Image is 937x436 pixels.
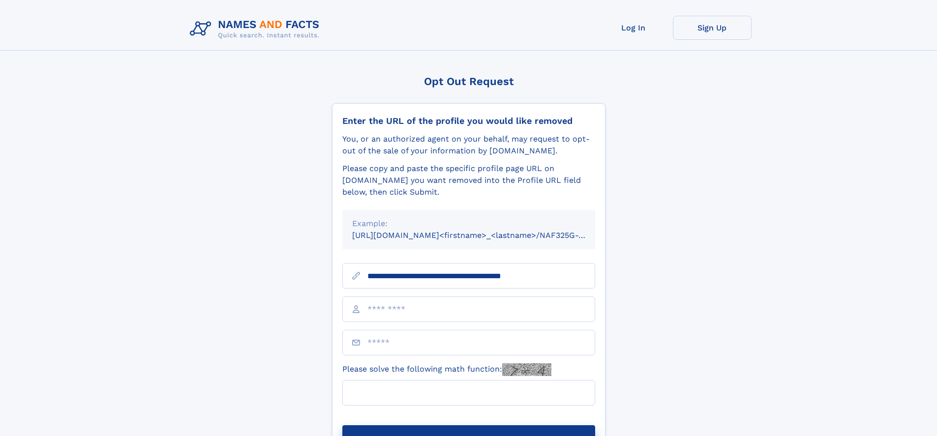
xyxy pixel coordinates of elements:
a: Sign Up [673,16,752,40]
div: You, or an authorized agent on your behalf, may request to opt-out of the sale of your informatio... [342,133,595,157]
label: Please solve the following math function: [342,363,551,376]
small: [URL][DOMAIN_NAME]<firstname>_<lastname>/NAF325G-xxxxxxxx [352,231,614,240]
div: Please copy and paste the specific profile page URL on [DOMAIN_NAME] you want removed into the Pr... [342,163,595,198]
div: Opt Out Request [332,75,605,87]
div: Example: [352,218,585,230]
img: Logo Names and Facts [186,16,328,42]
a: Log In [594,16,673,40]
div: Enter the URL of the profile you would like removed [342,116,595,126]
